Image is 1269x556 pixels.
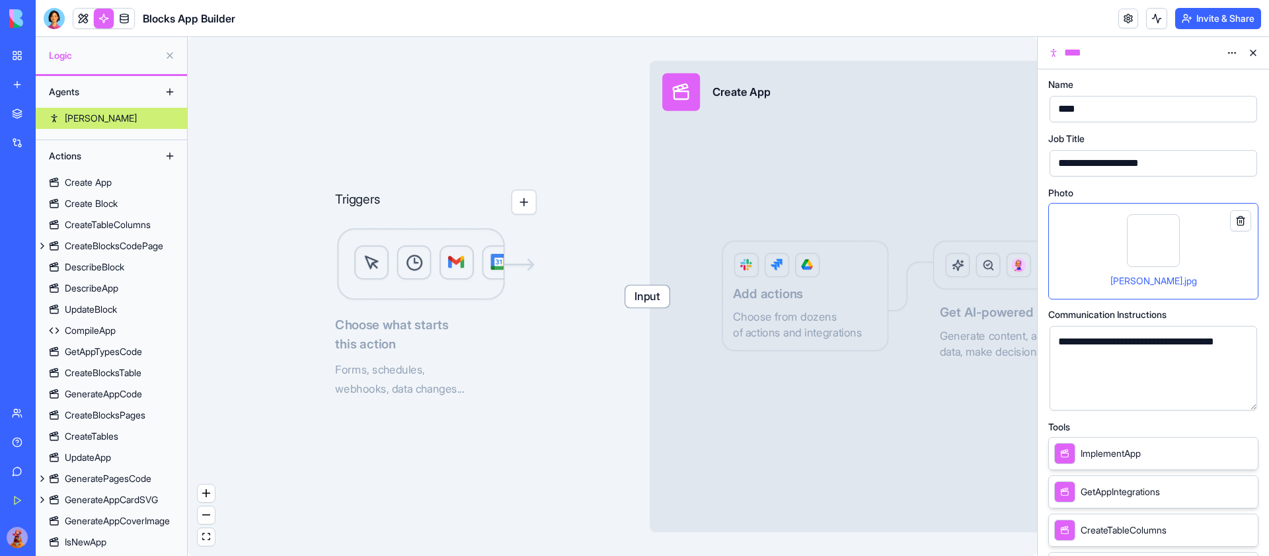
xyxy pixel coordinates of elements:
button: zoom out [198,506,215,524]
div: UpdateApp [65,451,111,464]
div: DescribeBlock [65,260,124,274]
div: GeneratePagesCode [65,472,151,485]
a: DescribeBlock [36,257,187,278]
span: Input [625,286,670,307]
div: GenerateAppCode [65,387,142,401]
a: Create App [36,172,187,193]
div: CreateTables [65,430,118,443]
a: GenerateAppCoverImage [36,510,187,532]
a: DescribeApp [36,278,187,299]
div: CreateBlocksCodePage [65,239,163,253]
a: Create Block [36,193,187,214]
div: CompileApp [65,324,116,337]
span: GetAppIntegrations [1081,485,1160,498]
span: Job Title [1048,134,1085,143]
span: Communication Instructions [1048,310,1167,319]
div: DescribeApp [65,282,118,295]
div: Create Block [65,197,118,210]
div: Actions [42,145,148,167]
span: Logic [49,49,159,62]
a: GeneratePagesCode [36,468,187,489]
a: IsNewApp [36,532,187,553]
div: TriggersLogicChoose what startsthis actionForms, schedules,webhooks, data changes... [335,139,536,397]
span: [PERSON_NAME].jpg [1110,275,1197,286]
img: logo [9,9,91,28]
div: IsNewApp [65,536,106,549]
span: Choose what starts this action [335,315,536,353]
span: Tools [1048,422,1070,432]
a: CreateBlocksPages [36,405,187,426]
a: CreateBlocksCodePage [36,235,187,257]
button: zoom in [198,485,215,502]
span: Forms, schedules, webhooks, data changes... [335,363,464,395]
a: UpdateBlock [36,299,187,320]
div: InputCreate AppLogicAdd actionsChoose from dozensof actions and integrationsGet AI-powered result... [650,61,1122,533]
div: Create App [712,84,770,100]
a: GetAppTypesCode [36,341,187,362]
a: GenerateAppCardSVG [36,489,187,510]
p: Triggers [335,190,380,215]
span: Name [1048,80,1073,89]
a: CompileApp [36,320,187,341]
a: CreateTableColumns [36,214,187,235]
button: Invite & Share [1175,8,1261,29]
div: [PERSON_NAME] [65,112,137,125]
a: CreateBlocksTable [36,362,187,383]
a: [PERSON_NAME] [36,108,187,129]
button: fit view [198,528,215,546]
img: Logic [335,227,536,303]
a: UpdateApp [36,447,187,468]
div: GenerateAppCardSVG [65,493,158,506]
div: UpdateBlock [65,303,117,316]
div: Create App [65,176,112,189]
div: [PERSON_NAME].jpg [1048,203,1258,299]
a: GenerateAppCode [36,383,187,405]
div: GetAppTypesCode [65,345,142,358]
span: Photo [1048,188,1073,198]
div: CreateBlocksPages [65,409,145,422]
img: Kuku_Large_sla5px.png [7,527,28,548]
a: CreateTables [36,426,187,447]
div: Agents [42,81,148,102]
span: CreateTableColumns [1081,524,1167,537]
span: Blocks App Builder [143,11,235,26]
div: CreateTableColumns [65,218,151,231]
div: GenerateAppCoverImage [65,514,170,528]
div: CreateBlocksTable [65,366,141,379]
span: ImplementApp [1081,447,1141,460]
